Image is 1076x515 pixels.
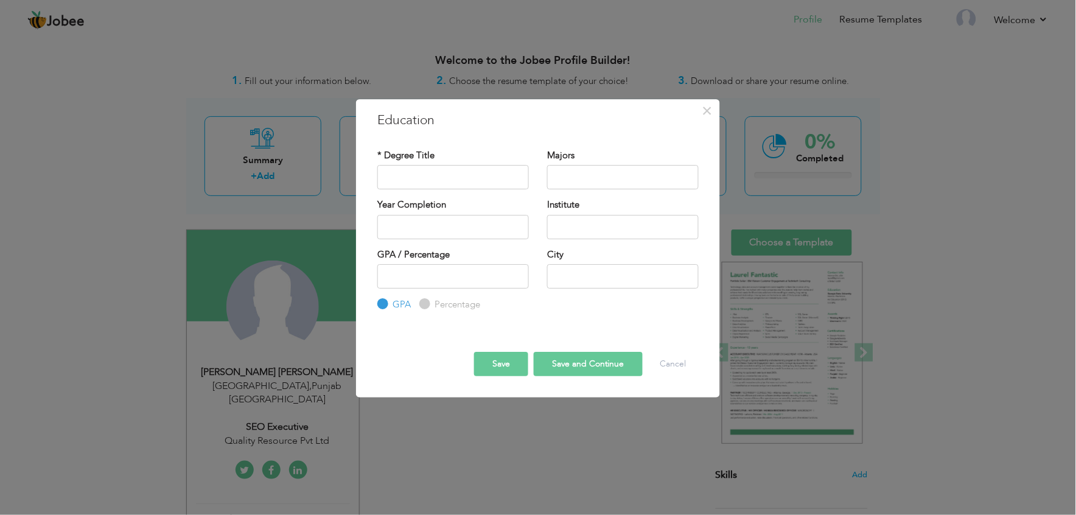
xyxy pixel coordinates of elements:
label: Majors [547,149,575,162]
label: City [547,248,564,261]
label: Institute [547,198,579,211]
button: Save and Continue [534,352,643,376]
button: Save [474,352,528,376]
button: Close [697,101,717,121]
label: GPA / Percentage [377,248,450,261]
label: * Degree Title [377,149,435,162]
h3: Education [377,111,699,130]
label: Year Completion [377,198,446,211]
label: GPA [390,298,411,311]
button: Cancel [648,352,699,376]
span: × [702,100,713,122]
label: Percentage [431,298,480,311]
